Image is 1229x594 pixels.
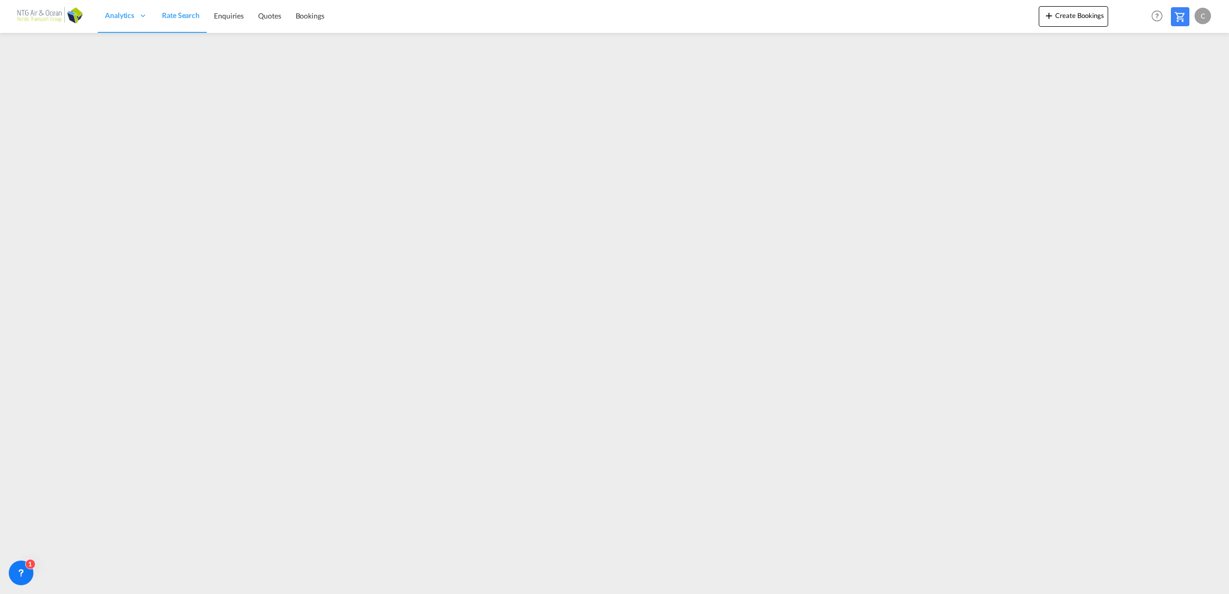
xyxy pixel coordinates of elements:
[214,11,244,20] span: Enquiries
[105,10,134,21] span: Analytics
[296,11,324,20] span: Bookings
[15,5,85,28] img: b56e2f00b01711ecb5ec2b6763d4c6fb.png
[1195,8,1211,24] div: C
[1043,9,1055,22] md-icon: icon-plus 400-fg
[162,11,200,20] span: Rate Search
[1039,6,1108,27] button: icon-plus 400-fgCreate Bookings
[1148,7,1171,26] div: Help
[258,11,281,20] span: Quotes
[1148,7,1166,25] span: Help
